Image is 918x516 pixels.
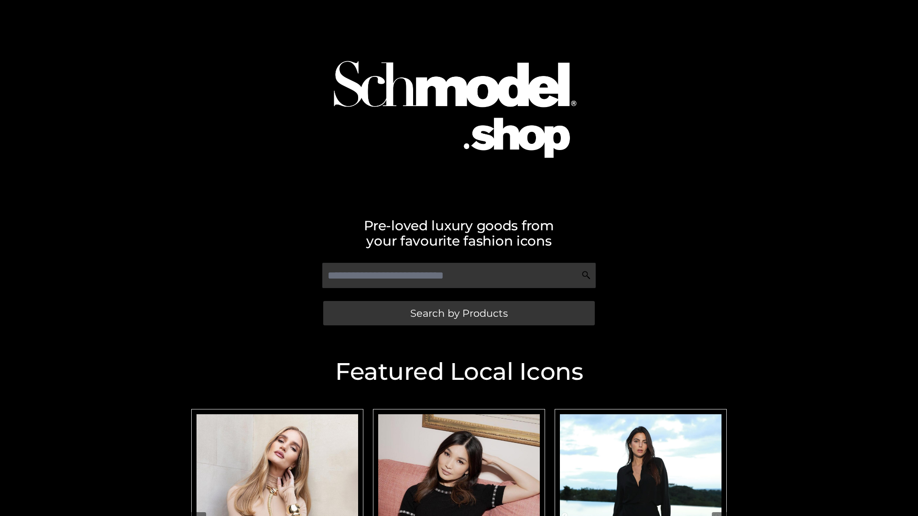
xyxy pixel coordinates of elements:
h2: Featured Local Icons​ [186,360,732,384]
h2: Pre-loved luxury goods from your favourite fashion icons [186,218,732,248]
a: Search by Products [323,301,595,325]
img: Search Icon [581,270,591,280]
span: Search by Products [410,308,508,318]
